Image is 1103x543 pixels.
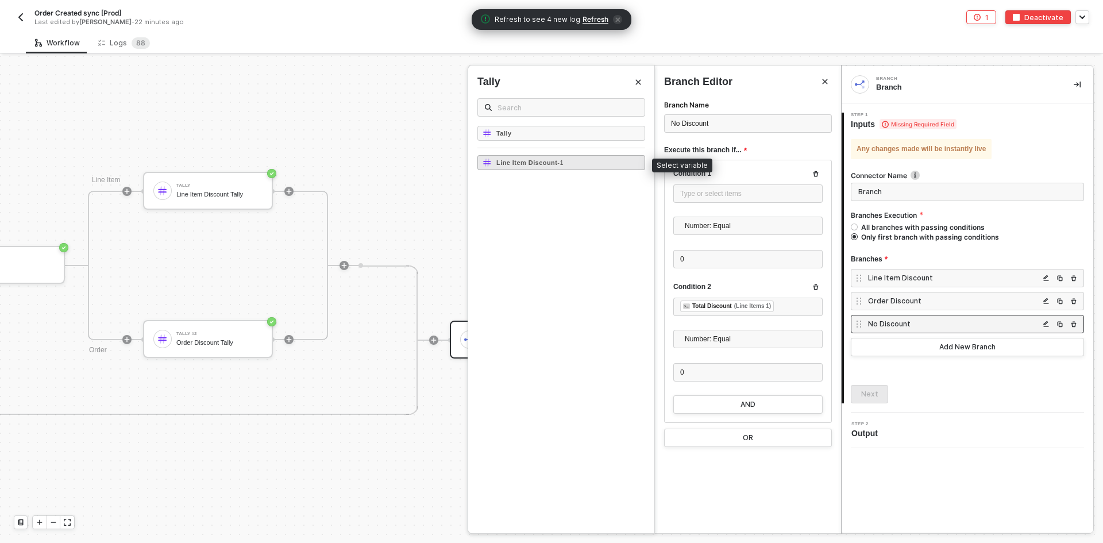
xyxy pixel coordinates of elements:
span: 8 [136,38,141,47]
span: Refresh [583,15,608,24]
div: 1 [985,13,989,22]
div: Add New Branch [939,342,996,352]
label: Branch Name [664,100,709,112]
span: Refresh to see 4 new log [495,14,580,25]
div: No Discount [868,319,1039,329]
span: Order Created sync [Prod] [34,8,121,18]
button: copy-branch [1039,271,1053,285]
button: copy-branch [1053,294,1067,308]
span: All branches with passing conditions [858,222,985,232]
img: copy-branch [1070,321,1077,328]
button: Add New Branch [851,338,1084,356]
button: deactivateDeactivate [1005,10,1071,24]
div: Tally [477,75,500,89]
span: Step 1 [851,113,957,117]
span: icon-exclamation [481,14,490,24]
div: Order Discount [868,296,1039,306]
img: back [16,13,25,22]
div: Any changes made will be instantly live [851,139,992,159]
span: Execute this branch if... [664,143,747,157]
label: Connector Name [851,171,1084,180]
div: Condition 2 [673,282,823,292]
button: copy-branch [1067,294,1081,308]
button: copy-branch [1053,271,1067,285]
div: Last edited by - 22 minutes ago [34,18,525,26]
div: Branch [876,76,1048,81]
label: All branches with passing conditions [851,222,1079,232]
div: Total Discount [692,301,732,311]
span: 8 [141,38,145,47]
img: copy-branch [1056,275,1063,282]
img: Tally [483,129,492,138]
span: No Discount [671,120,708,128]
img: copy-branch [1056,321,1063,328]
button: Close [631,75,645,89]
button: 1 [966,10,996,24]
button: copy-branch [1067,271,1081,285]
span: Output [851,428,882,439]
span: Branches [851,252,888,267]
strong: Line Item Discount [496,159,557,166]
div: Branch [876,82,1055,93]
div: Deactivate [1024,13,1063,22]
img: copy-branch [1043,321,1050,328]
span: 0 [680,368,684,376]
button: Close [818,75,832,88]
div: (Line Items 1) [734,302,771,311]
button: copy-branch [1067,317,1081,331]
input: Enter description [851,183,1084,201]
img: deactivate [1013,14,1020,21]
span: Branch Editor [664,75,732,89]
label: Branches Execution [851,210,1084,220]
img: copy-branch [1070,298,1077,305]
span: icon-minus [50,519,57,526]
button: Next [851,385,888,403]
span: Inputs [851,118,957,130]
img: fieldIcon [683,303,690,310]
div: Select variable [652,159,712,172]
span: Number: Equal [685,330,816,348]
input: Search [497,101,638,114]
label: Only first branch with passing conditions [851,232,1079,242]
div: OR [743,433,753,442]
img: copy-branch [1070,275,1077,282]
strong: Tally [496,130,511,137]
img: integration-icon [855,79,865,90]
span: icon-error-page [974,14,981,21]
button: copy-branch [1039,317,1053,331]
div: AND [741,400,755,409]
button: OR [664,429,832,447]
span: icon-close [613,15,622,24]
span: Missing Required Field [880,119,957,129]
button: AND [673,395,823,414]
span: [PERSON_NAME] [79,18,132,26]
img: copy-branch [1043,275,1050,282]
span: - 1 [557,159,564,166]
div: Line Item Discount [868,273,1039,283]
span: 0 [680,255,684,263]
span: icon-expand [64,519,71,526]
button: back [14,10,28,24]
button: copy-branch [1039,294,1053,308]
img: search [485,104,492,111]
span: icon-collapse-right [1074,81,1081,88]
span: Only first branch with passing conditions [858,232,999,242]
span: Step 2 [851,422,882,426]
img: Line Item Discount [483,158,492,167]
div: Step 1Inputs Missing Required FieldAny changes made will be instantly liveConnector Nameicon-info... [842,113,1093,403]
sup: 88 [132,37,150,49]
span: icon-play [36,519,43,526]
img: icon-info [911,171,920,180]
img: copy-branch [1043,298,1050,305]
img: copy-branch [1056,298,1063,305]
div: Condition 1 [673,169,823,179]
span: Number: Equal [685,217,816,234]
button: copy-branch [1053,317,1067,331]
div: Logs [98,37,150,49]
div: Workflow [35,38,80,48]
